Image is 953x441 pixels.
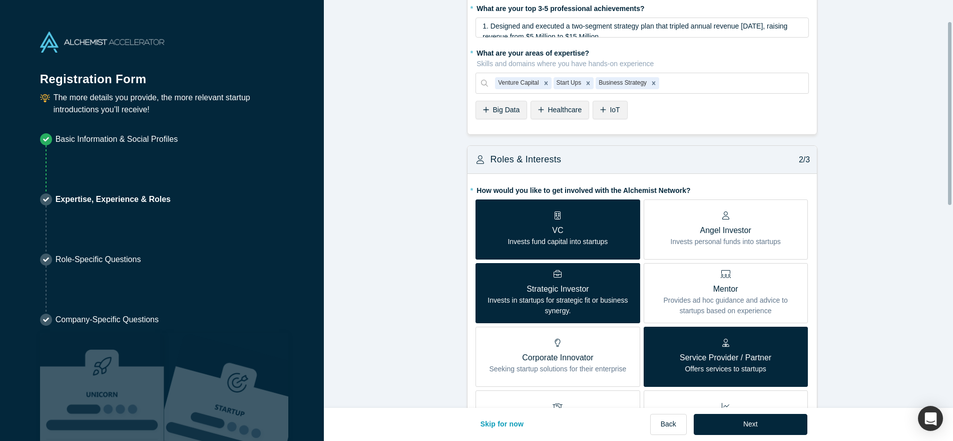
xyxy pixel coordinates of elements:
p: Offers services to startups [680,364,771,374]
h3: Roles & Interests [491,153,562,166]
p: Basic Information & Social Profiles [56,133,178,145]
label: What are your areas of expertise? [475,45,809,69]
p: Invests personal funds into startups [671,237,781,247]
span: Healthcare [548,106,582,114]
p: Invests in startups for strategic fit or business synergy. [483,295,632,316]
div: rdw-editor [483,21,802,41]
div: Healthcare [531,101,589,119]
img: Alchemist Accelerator Logo [40,32,164,53]
p: Strategic Investor [483,283,632,295]
p: Invests fund capital into startups [508,237,608,247]
p: 2/3 [793,154,810,166]
span: Big Data [493,106,520,114]
label: How would you like to get involved with the Alchemist Network? [475,182,809,196]
p: Expertise, Experience & Roles [56,193,171,205]
div: Remove Venture Capital [541,77,552,89]
div: IoT [593,101,627,119]
div: Remove Business Strategy [648,77,659,89]
p: Provides ad hoc guidance and advice to startups based on experience [651,295,800,316]
p: Mentor [651,283,800,295]
button: Skip for now [470,414,535,435]
span: IoT [610,106,620,114]
button: Next [694,414,807,435]
div: Start Ups [554,77,583,89]
div: Remove Start Ups [583,77,594,89]
button: Back [650,414,687,435]
p: VC [508,225,608,237]
p: Seeking startup solutions for their enterprise [489,364,626,374]
div: Business Strategy [596,77,648,89]
p: The more details you provide, the more relevant startup introductions you’ll receive! [54,92,284,116]
div: rdw-wrapper [475,18,809,38]
p: Role-Specific Questions [56,254,141,266]
p: Company-Specific Questions [56,314,159,326]
p: Skills and domains where you have hands-on experience [476,59,809,69]
div: Venture Capital [495,77,540,89]
p: Angel Investor [671,225,781,237]
h1: Registration Form [40,60,284,88]
div: Big Data [475,101,527,119]
span: 1. Designed and executed a two-segment strategy plan that tripled annual revenue [DATE], raising ... [483,22,789,41]
p: Service Provider / Partner [680,352,771,364]
p: Corporate Innovator [489,352,626,364]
